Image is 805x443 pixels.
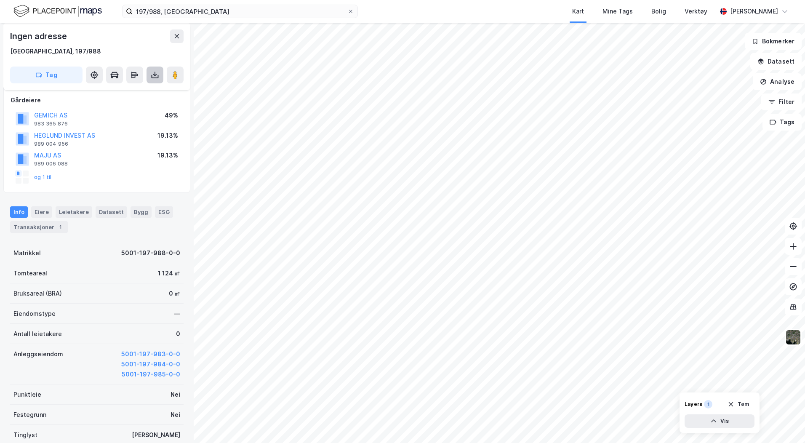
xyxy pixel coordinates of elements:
[761,93,802,110] button: Filter
[31,206,52,217] div: Eiere
[685,401,702,408] div: Layers
[155,206,173,217] div: ESG
[132,430,180,440] div: [PERSON_NAME]
[685,414,754,428] button: Vis
[745,33,802,50] button: Bokmerker
[176,329,180,339] div: 0
[730,6,778,16] div: [PERSON_NAME]
[685,6,707,16] div: Verktøy
[158,268,180,278] div: 1 124 ㎡
[13,309,56,319] div: Eiendomstype
[96,206,127,217] div: Datasett
[121,349,180,359] button: 5001-197-983-0-0
[34,120,68,127] div: 983 365 876
[651,6,666,16] div: Bolig
[10,29,68,43] div: Ingen adresse
[10,46,101,56] div: [GEOGRAPHIC_DATA], 197/988
[13,329,62,339] div: Antall leietakere
[572,6,584,16] div: Kart
[171,390,180,400] div: Nei
[13,349,63,359] div: Anleggseiendom
[11,95,183,105] div: Gårdeiere
[157,150,178,160] div: 19.13%
[762,114,802,131] button: Tags
[13,248,41,258] div: Matrikkel
[704,400,712,408] div: 1
[157,131,178,141] div: 19.13%
[34,160,68,167] div: 989 006 088
[13,410,46,420] div: Festegrunn
[169,288,180,299] div: 0 ㎡
[56,206,92,217] div: Leietakere
[13,288,62,299] div: Bruksareal (BRA)
[56,223,64,231] div: 1
[133,5,347,18] input: Søk på adresse, matrikkel, gårdeiere, leietakere eller personer
[722,398,754,411] button: Tøm
[13,390,41,400] div: Punktleie
[10,221,68,233] div: Transaksjoner
[165,110,178,120] div: 49%
[785,329,801,345] img: 9k=
[13,268,47,278] div: Tomteareal
[13,4,102,19] img: logo.f888ab2527a4732fd821a326f86c7f29.svg
[602,6,633,16] div: Mine Tags
[121,359,180,369] button: 5001-197-984-0-0
[13,430,37,440] div: Tinglyst
[753,73,802,90] button: Analyse
[34,141,68,147] div: 989 004 956
[122,369,180,379] button: 5001-197-985-0-0
[750,53,802,70] button: Datasett
[121,248,180,258] div: 5001-197-988-0-0
[131,206,152,217] div: Bygg
[171,410,180,420] div: Nei
[10,67,83,83] button: Tag
[763,403,805,443] div: Kontrollprogram for chat
[10,206,28,217] div: Info
[763,403,805,443] iframe: Chat Widget
[174,309,180,319] div: —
